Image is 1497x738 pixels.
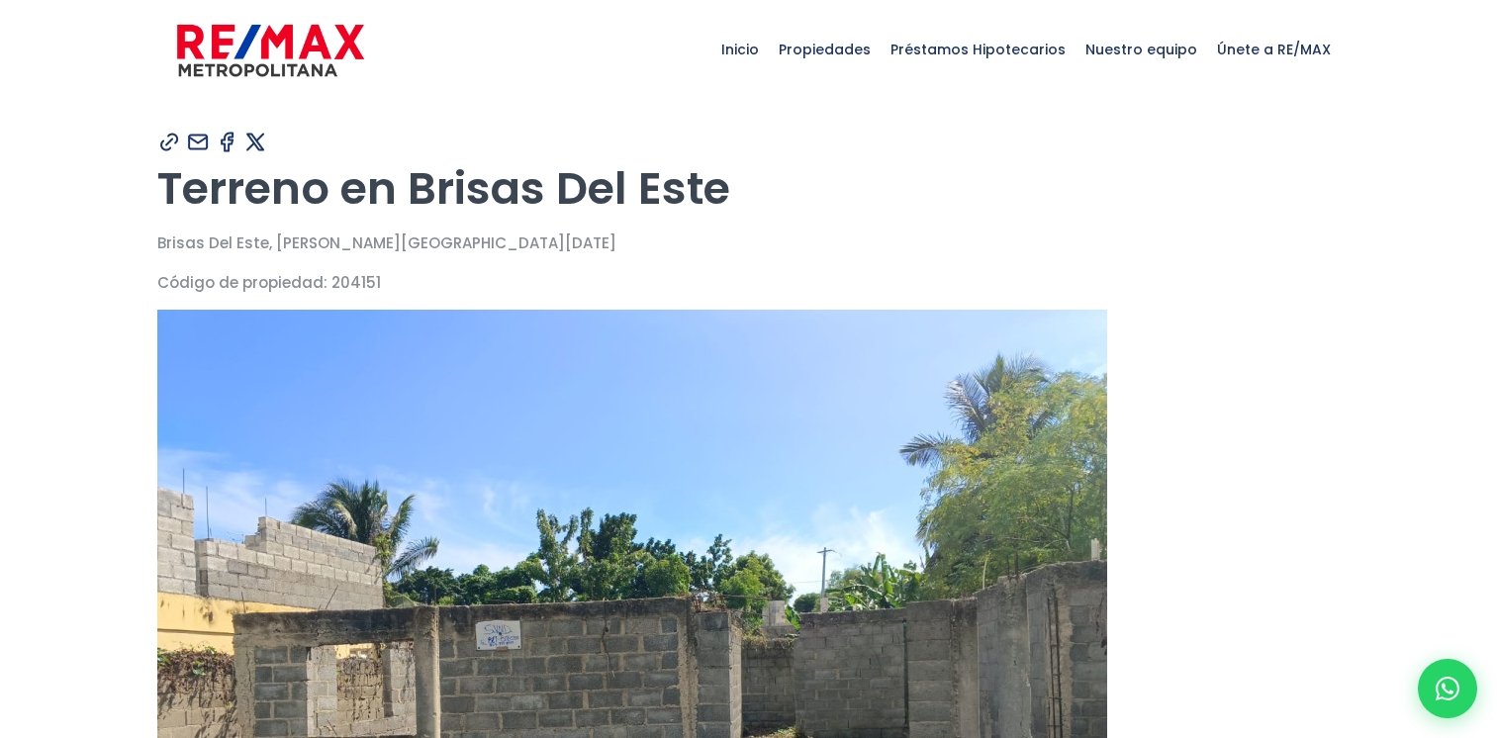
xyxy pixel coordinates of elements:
[881,20,1076,79] span: Préstamos Hipotecarios
[711,20,769,79] span: Inicio
[186,130,211,154] img: Compartir
[157,272,327,293] span: Código de propiedad:
[1076,20,1207,79] span: Nuestro equipo
[769,20,881,79] span: Propiedades
[157,231,1341,255] p: Brisas Del Este, [PERSON_NAME][GEOGRAPHIC_DATA][DATE]
[1207,20,1341,79] span: Únete a RE/MAX
[243,130,268,154] img: Compartir
[177,21,364,80] img: remax-metropolitana-logo
[157,161,1341,216] h1: Terreno en Brisas Del Este
[331,272,381,293] span: 204151
[215,130,239,154] img: Compartir
[157,130,182,154] img: Compartir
